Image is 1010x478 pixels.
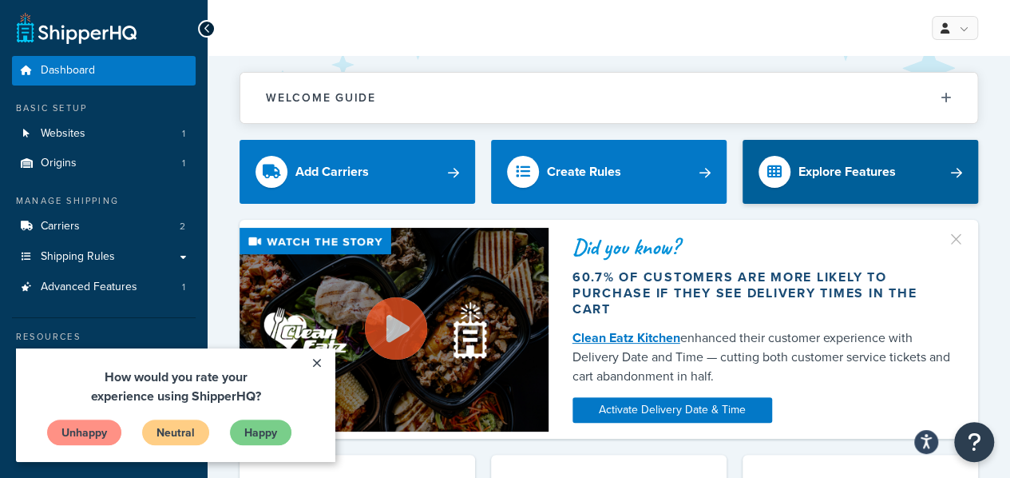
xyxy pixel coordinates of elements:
[41,220,80,233] span: Carriers
[41,281,137,294] span: Advanced Features
[12,149,196,178] a: Origins1
[41,64,95,78] span: Dashboard
[75,19,245,57] span: How would you rate your experience using ShipperHQ?
[572,329,954,386] div: enhanced their customer experience with Delivery Date and Time — cutting both customer service ti...
[12,407,196,436] a: Analytics
[12,242,196,272] a: Shipping Rules
[182,127,185,141] span: 1
[572,236,954,258] div: Did you know?
[12,212,196,241] li: Carriers
[240,140,475,204] a: Add Carriers
[41,157,77,170] span: Origins
[41,250,115,264] span: Shipping Rules
[12,273,196,302] li: Advanced Features
[12,436,196,465] a: Help Docs
[213,70,276,98] a: Happy
[12,212,196,241] a: Carriers2
[240,73,977,123] button: Welcome Guide
[12,149,196,178] li: Origins
[240,228,549,432] img: Video thumbnail
[125,70,194,98] a: Neutral
[547,161,621,183] div: Create Rules
[266,92,376,104] h2: Welcome Guide
[572,269,954,317] div: 60.7% of customers are more likely to purchase if they see delivery times in the cart
[12,119,196,149] a: Websites1
[491,140,727,204] a: Create Rules
[798,161,896,183] div: Explore Features
[295,161,369,183] div: Add Carriers
[572,329,680,347] a: Clean Eatz Kitchen
[12,377,196,406] a: Marketplace
[12,348,196,376] a: Test Your Rates
[30,70,106,98] a: Unhappy
[954,422,994,462] button: Open Resource Center
[182,281,185,294] span: 1
[12,56,196,86] a: Dashboard
[180,220,185,233] span: 2
[572,397,772,423] a: Activate Delivery Date & Time
[743,140,978,204] a: Explore Features
[12,102,196,115] div: Basic Setup
[41,127,85,141] span: Websites
[12,194,196,208] div: Manage Shipping
[182,157,185,170] span: 1
[12,330,196,344] div: Resources
[12,119,196,149] li: Websites
[12,273,196,302] a: Advanced Features1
